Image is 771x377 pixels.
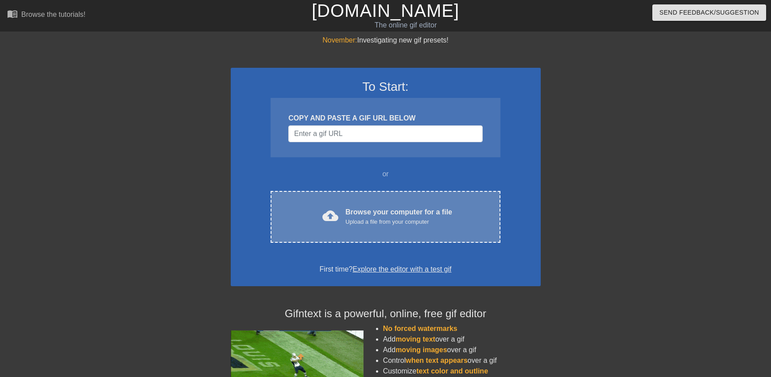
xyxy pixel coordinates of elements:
[7,8,18,19] span: menu_book
[21,11,85,18] div: Browse the tutorials!
[383,366,541,377] li: Customize
[345,207,452,226] div: Browse your computer for a file
[7,8,85,22] a: Browse the tutorials!
[254,169,518,179] div: or
[231,307,541,320] h4: Gifntext is a powerful, online, free gif editor
[312,1,459,20] a: [DOMAIN_NAME]
[395,335,435,343] span: moving text
[659,7,759,18] span: Send Feedback/Suggestion
[383,334,541,345] li: Add over a gif
[416,367,488,375] span: text color and outline
[288,125,482,142] input: Username
[383,325,457,332] span: No forced watermarks
[652,4,766,21] button: Send Feedback/Suggestion
[242,79,529,94] h3: To Start:
[288,113,482,124] div: COPY AND PASTE A GIF URL BELOW
[345,218,452,226] div: Upload a file from your computer
[383,355,541,366] li: Control over a gif
[322,208,338,224] span: cloud_upload
[261,20,550,31] div: The online gif editor
[406,357,468,364] span: when text appears
[322,36,357,44] span: November:
[353,265,451,273] a: Explore the editor with a test gif
[383,345,541,355] li: Add over a gif
[242,264,529,275] div: First time?
[231,35,541,46] div: Investigating new gif presets!
[395,346,447,354] span: moving images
